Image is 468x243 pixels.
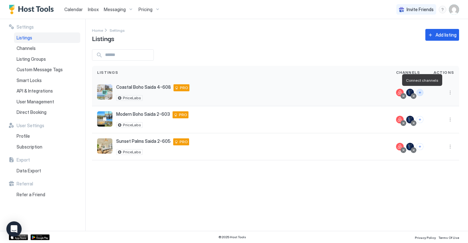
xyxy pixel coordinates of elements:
button: Connect channels [416,89,423,96]
span: Modern Boho Saida 2-603 [116,111,170,117]
span: Profile [17,133,30,139]
span: PRO [180,85,188,91]
input: Input Field [103,50,153,60]
span: Custom Message Tags [17,67,63,73]
span: Listings [97,70,118,75]
div: listing image [97,111,112,127]
a: Privacy Policy [415,234,436,240]
span: PRO [180,139,188,145]
span: Sunset Palms Saida 2-605 [116,138,171,144]
a: Data Export [14,165,80,176]
a: API & Integrations [14,86,80,96]
a: Listings [14,32,80,43]
a: Terms Of Use [438,234,459,240]
span: PRO [179,112,187,118]
button: Connect channels [416,116,423,123]
span: User Settings [17,123,44,128]
button: Connect channels [416,143,423,150]
span: Channels [17,45,36,51]
span: Refer a Friend [17,192,45,198]
span: Export [17,157,30,163]
button: More options [446,89,454,96]
span: Channels [396,70,420,75]
span: Invite Friends [407,7,434,12]
a: Direct Booking [14,107,80,118]
span: Listings [92,33,114,43]
div: listing image [97,138,112,154]
span: Calendar [64,7,83,12]
div: Breadcrumb [92,27,103,33]
span: Settings [110,28,125,33]
div: menu [446,116,454,123]
a: Channels [14,43,80,54]
span: Home [92,28,103,33]
button: More options [446,143,454,150]
button: Add listing [425,29,459,41]
a: Host Tools Logo [9,5,57,14]
span: Listings [17,35,32,41]
span: User Management [17,99,54,105]
span: Terms Of Use [438,236,459,240]
span: Data Export [17,168,41,174]
span: Coastal Boho Saida 4-608 [116,84,171,90]
div: Breadcrumb [110,27,125,33]
a: Smart Locks [14,75,80,86]
span: Messaging [104,7,126,12]
span: API & Integrations [17,88,53,94]
span: Connect channels [406,78,438,83]
div: Open Intercom Messenger [6,221,22,237]
span: Pricing [138,7,152,12]
span: Referral [17,181,33,187]
a: Inbox [88,6,99,13]
div: Add listing [436,31,457,38]
div: menu [439,6,446,13]
div: menu [446,143,454,150]
span: Smart Locks [17,78,42,83]
span: Settings [17,24,34,30]
a: Calendar [64,6,83,13]
a: App Store [9,234,28,240]
button: More options [446,116,454,123]
div: User profile [449,4,459,15]
a: Custom Message Tags [14,64,80,75]
a: Home [92,27,103,33]
a: Listing Groups [14,54,80,65]
span: Actions [434,70,454,75]
div: listing image [97,84,112,100]
a: Profile [14,131,80,142]
a: User Management [14,96,80,107]
a: Google Play Store [31,234,50,240]
span: Direct Booking [17,109,46,115]
span: © 2025 Host Tools [218,235,246,239]
a: Subscription [14,142,80,152]
span: Subscription [17,144,42,150]
div: menu [446,89,454,96]
a: Settings [110,27,125,33]
a: Refer a Friend [14,189,80,200]
span: Inbox [88,7,99,12]
span: Listing Groups [17,56,46,62]
span: Privacy Policy [415,236,436,240]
